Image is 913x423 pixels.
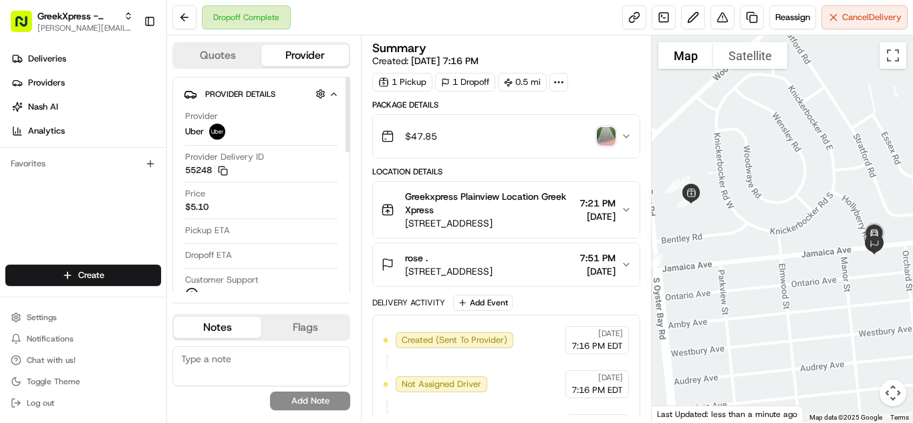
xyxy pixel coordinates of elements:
div: Package Details [372,100,640,110]
div: 1 Pickup [372,73,432,92]
span: Settings [27,312,57,323]
img: uber-new-logo.jpeg [209,124,225,140]
span: Notifications [27,333,74,344]
button: Flags [261,317,349,338]
span: Analytics [28,125,65,137]
span: Provider [185,110,218,122]
button: Provider [261,45,349,66]
img: photo_proof_of_delivery image [597,127,616,146]
span: 7:21 PM [579,196,616,210]
button: Chat with us! [5,351,161,370]
button: 55248 [185,164,228,176]
a: Deliveries [5,48,166,69]
div: 0.5 mi [498,73,547,92]
a: Nash AI [5,96,166,118]
span: 7:16 PM EDT [571,340,623,352]
button: Toggle Theme [5,372,161,391]
button: [PERSON_NAME][EMAIL_ADDRESS][DOMAIN_NAME] [37,23,133,33]
button: Map camera controls [880,380,906,406]
a: Terms (opens in new tab) [890,414,909,421]
div: 3 [660,173,685,198]
button: Reassign [769,5,816,29]
span: [DATE] [579,210,616,223]
button: Show satellite imagery [713,42,787,69]
span: [DATE] 7:16 PM [411,55,479,67]
span: Toggle Theme [27,376,80,387]
button: Greekxpress Plainview Location Greek Xpress[STREET_ADDRESS]7:21 PM[DATE] [373,182,640,238]
span: Created: [372,54,479,67]
span: Provider Details [205,89,275,100]
span: Uber [185,126,204,138]
span: Providers [28,77,65,89]
button: rose .[STREET_ADDRESS]7:51 PM[DATE] [373,243,640,286]
span: $5.10 [185,201,209,213]
div: 1 Dropoff [435,73,495,92]
span: Nash AI [28,101,58,113]
span: Customer Support [185,274,259,286]
span: Dropoff ETA [185,249,232,261]
span: Log out [27,398,54,408]
span: $47.85 [405,130,437,143]
div: Last Updated: less than a minute ago [652,406,803,422]
h3: Summary [372,42,426,54]
span: Deliveries [28,53,66,65]
button: $47.85photo_proof_of_delivery image [373,115,640,158]
button: Notifications [5,329,161,348]
span: Reassign [775,11,810,23]
span: [DATE] [598,372,623,383]
span: Created (Sent To Provider) [402,334,507,346]
a: Analytics [5,120,166,142]
span: 7:16 PM EDT [571,384,623,396]
span: [DATE] [579,265,616,278]
button: CancelDelivery [821,5,908,29]
div: 2 [672,187,697,213]
span: Pickup ETA [185,225,230,237]
button: Add Event [453,295,513,311]
span: Chat with us! [27,355,76,366]
img: Google [655,405,699,422]
button: Show street map [658,42,713,69]
a: Providers [5,72,166,94]
span: [STREET_ADDRESS] [405,265,493,278]
span: Map data ©2025 Google [809,414,882,421]
span: Price [185,188,205,200]
button: Log out [5,394,161,412]
span: Not Assigned Driver [402,378,481,390]
span: [DATE] [598,328,623,339]
div: Favorites [5,153,161,174]
span: Greekxpress Plainview Location Greek Xpress [405,190,574,217]
span: [STREET_ADDRESS] [405,217,574,230]
button: Settings [5,308,161,327]
button: GreekXpress - Plainview[PERSON_NAME][EMAIL_ADDRESS][DOMAIN_NAME] [5,5,138,37]
div: 4 [642,249,668,274]
button: Notes [174,317,261,338]
span: rose . [405,251,428,265]
span: 7:51 PM [579,251,616,265]
span: Cancel Delivery [842,11,902,23]
button: Provider Details [184,83,339,105]
div: Delivery Activity [372,297,445,308]
div: Location Details [372,166,640,177]
span: Create [78,269,104,281]
button: Quotes [174,45,261,66]
button: Toggle fullscreen view [880,42,906,69]
a: Open this area in Google Maps (opens a new window) [655,405,699,422]
button: GreekXpress - Plainview [37,9,118,23]
button: Create [5,265,161,286]
span: Provider Delivery ID [185,151,264,163]
div: 1 [670,169,695,194]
